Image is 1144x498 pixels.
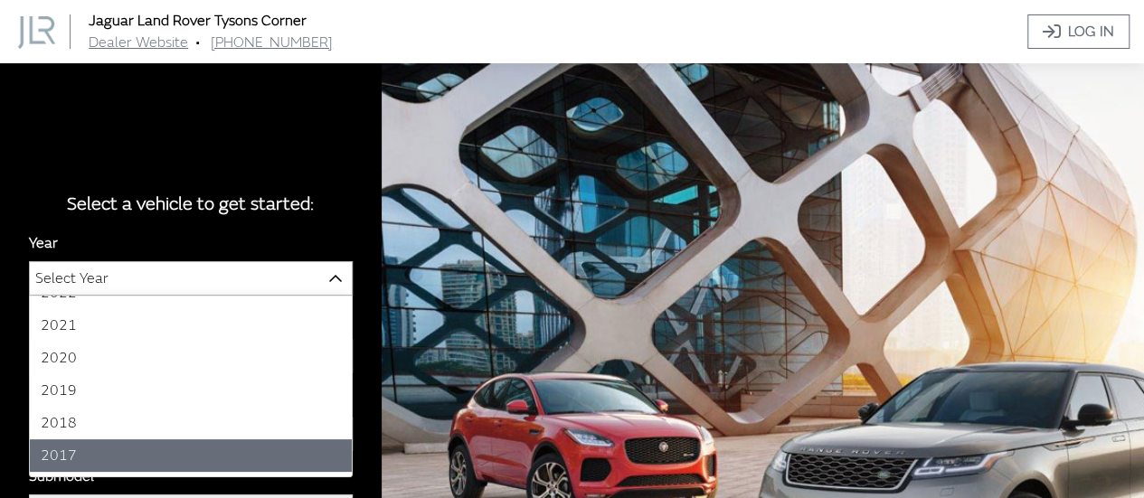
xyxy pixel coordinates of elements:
a: Jaguar Land Rover Tysons Corner logo [18,14,85,48]
span: Log In [1068,21,1114,42]
li: 2021 [30,309,352,342]
label: Year [29,232,58,254]
div: Select a vehicle to get started: [29,191,353,218]
span: Select Year [29,261,353,296]
span: • [195,33,200,52]
a: [PHONE_NUMBER] [211,33,333,52]
a: Jaguar Land Rover Tysons Corner [89,12,307,30]
span: Select Year [30,262,352,295]
li: 2017 [30,439,352,472]
li: 2019 [30,374,352,407]
a: Log In [1027,14,1130,49]
span: Select Year [35,262,109,295]
img: Dashboard [18,16,55,49]
a: Dealer Website [89,33,188,52]
li: 2018 [30,407,352,439]
label: Submodel [29,465,94,487]
li: 2020 [30,342,352,374]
